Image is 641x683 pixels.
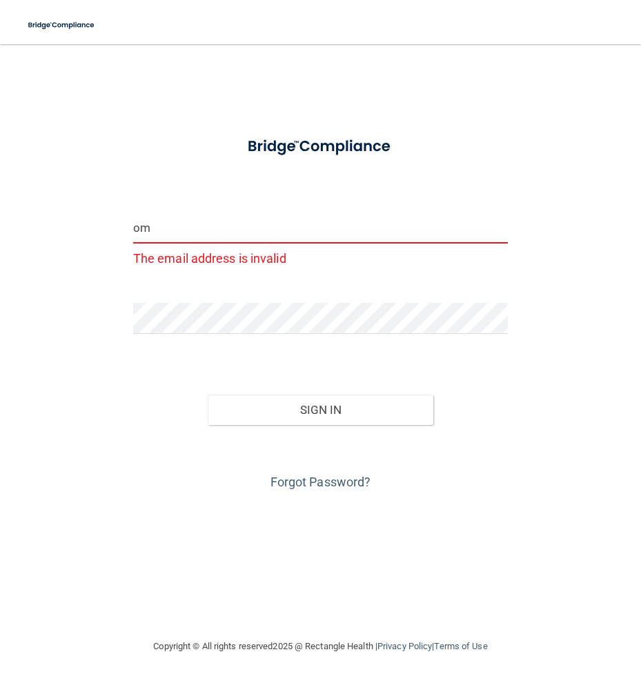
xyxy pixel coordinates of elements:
input: Email [133,212,508,244]
button: Sign In [208,395,433,425]
div: Copyright © All rights reserved 2025 @ Rectangle Health | | [69,624,573,669]
img: bridge_compliance_login_screen.278c3ca4.svg [21,11,103,39]
a: Terms of Use [434,641,487,651]
p: The email address is invalid [133,247,508,270]
a: Forgot Password? [270,475,371,489]
img: bridge_compliance_login_screen.278c3ca4.svg [232,127,409,166]
a: Privacy Policy [377,641,432,651]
